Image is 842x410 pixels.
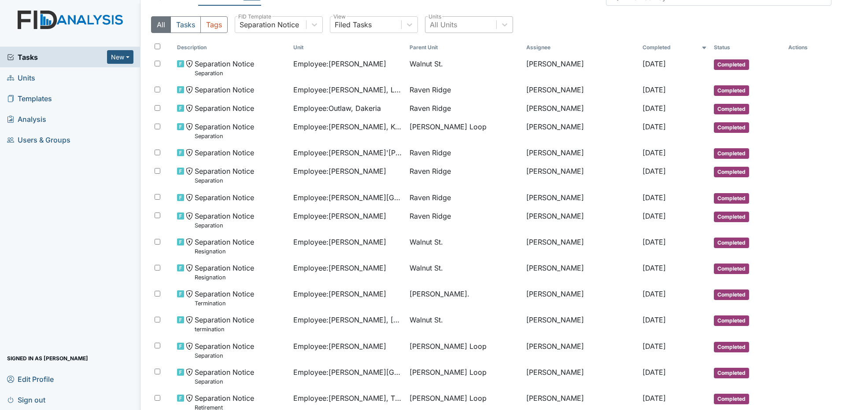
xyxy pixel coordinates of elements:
span: Completed [714,315,749,326]
span: Raven Ridge [410,211,451,221]
td: [PERSON_NAME] [523,337,639,363]
span: [DATE] [643,315,666,324]
span: [DATE] [643,85,666,94]
small: Separation [195,176,254,185]
span: Edit Profile [7,372,54,386]
span: Completed [714,167,749,177]
td: [PERSON_NAME] [523,118,639,144]
span: [PERSON_NAME] Loop [410,367,487,377]
span: Sign out [7,393,45,406]
button: New [107,50,133,64]
th: Toggle SortBy [406,40,522,55]
span: Analysis [7,112,46,126]
td: [PERSON_NAME] [523,233,639,259]
span: Walnut St. [410,263,443,273]
span: Walnut St. [410,315,443,325]
span: Employee : [PERSON_NAME], [PERSON_NAME] [293,315,403,325]
span: Separation Notice Separation [195,166,254,185]
small: Separation [195,377,254,386]
span: Completed [714,238,749,248]
td: [PERSON_NAME] [523,99,639,118]
span: Employee : [PERSON_NAME] [293,166,386,176]
span: Raven Ridge [410,103,451,113]
td: [PERSON_NAME] [523,55,639,81]
span: Completed [714,85,749,96]
span: Separation Notice Resignation [195,263,254,282]
small: Separation [195,351,254,360]
span: Walnut St. [410,237,443,247]
span: Completed [714,59,749,70]
button: Tags [200,16,228,33]
span: Separation Notice Separation [195,367,254,386]
span: [DATE] [643,148,666,157]
th: Assignee [523,40,639,55]
span: [DATE] [643,212,666,220]
span: Completed [714,122,749,133]
span: [PERSON_NAME] Loop [410,121,487,132]
span: Separation Notice Separation [195,121,254,140]
span: Completed [714,104,749,114]
div: Filed Tasks [335,19,372,30]
span: Separation Notice [195,103,254,113]
span: Employee : [PERSON_NAME] [293,211,386,221]
span: Employee : [PERSON_NAME] [293,341,386,351]
span: Employee : [PERSON_NAME] [293,289,386,299]
span: Completed [714,148,749,159]
span: [DATE] [643,122,666,131]
small: Resignation [195,273,254,282]
span: Raven Ridge [410,192,451,203]
span: Employee : [PERSON_NAME][GEOGRAPHIC_DATA] [293,367,403,377]
span: Templates [7,92,52,105]
small: Separation [195,69,254,77]
span: Completed [714,289,749,300]
td: [PERSON_NAME] [523,144,639,162]
th: Actions [785,40,829,55]
th: Toggle SortBy [710,40,785,55]
span: [DATE] [643,394,666,403]
small: Resignation [195,247,254,256]
button: Tasks [170,16,201,33]
span: Signed in as [PERSON_NAME] [7,351,88,365]
span: Separation Notice [195,192,254,203]
span: [DATE] [643,193,666,202]
span: Separation Notice [195,84,254,95]
th: Toggle SortBy [290,40,406,55]
span: Completed [714,342,749,352]
span: [PERSON_NAME] Loop [410,393,487,403]
a: Tasks [7,52,107,62]
span: Raven Ridge [410,147,451,158]
span: [DATE] [643,289,666,298]
th: Toggle SortBy [639,40,710,55]
span: Separation Notice Termination [195,289,254,307]
input: Toggle All Rows Selected [155,44,160,49]
th: Toggle SortBy [174,40,290,55]
td: [PERSON_NAME] [523,285,639,311]
span: Separation Notice Separation [195,341,254,360]
span: Employee : [PERSON_NAME], Keyeira [293,121,403,132]
span: [PERSON_NAME] Loop [410,341,487,351]
span: [DATE] [643,342,666,351]
td: [PERSON_NAME] [523,363,639,389]
span: Walnut St. [410,59,443,69]
span: Completed [714,394,749,404]
span: Employee : [PERSON_NAME]'[PERSON_NAME] [293,147,403,158]
div: Separation Notice [240,19,299,30]
span: [PERSON_NAME]. [410,289,469,299]
small: Termination [195,299,254,307]
span: Separation Notice Resignation [195,237,254,256]
span: Separation Notice Separation [195,59,254,77]
span: Separation Notice Separation [195,211,254,230]
span: [DATE] [643,104,666,113]
span: Employee : [PERSON_NAME] [293,263,386,273]
td: [PERSON_NAME] [523,259,639,285]
td: [PERSON_NAME] [523,311,639,337]
span: Completed [714,368,749,378]
small: Separation [195,221,254,230]
span: Employee : [PERSON_NAME][GEOGRAPHIC_DATA] [293,192,403,203]
span: Separation Notice termination [195,315,254,333]
span: [DATE] [643,167,666,176]
td: [PERSON_NAME] [523,189,639,207]
span: Completed [714,212,749,222]
button: All [151,16,171,33]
